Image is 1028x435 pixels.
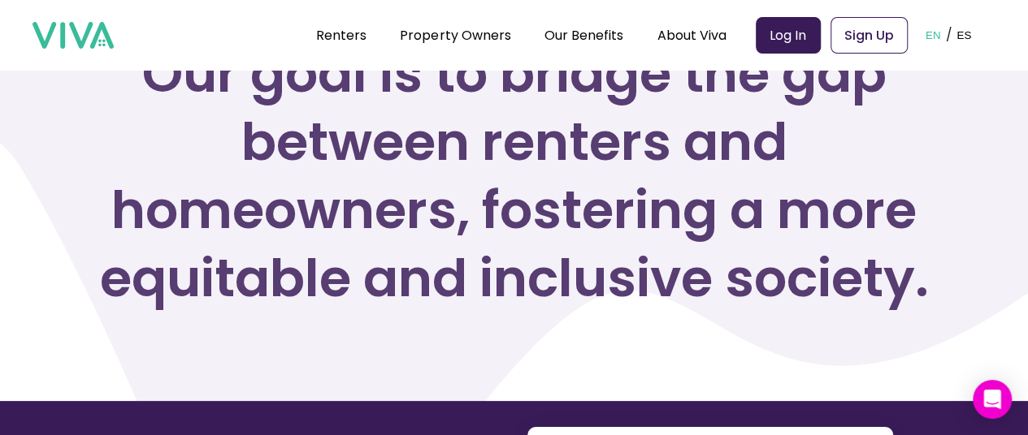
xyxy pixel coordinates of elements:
[33,22,114,50] img: viva
[973,380,1012,419] div: Open Intercom Messenger
[400,26,510,45] a: Property Owners
[945,23,952,47] p: /
[98,40,930,312] h3: Our goal is to bridge the gap between renters and homeowners, fostering a more equitable and incl...
[952,10,976,60] button: ES
[756,17,821,54] a: Log In
[831,17,908,54] a: Sign Up
[657,15,727,55] div: About Viva
[316,26,367,45] a: Renters
[921,10,946,60] button: EN
[544,15,623,55] div: Our Benefits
